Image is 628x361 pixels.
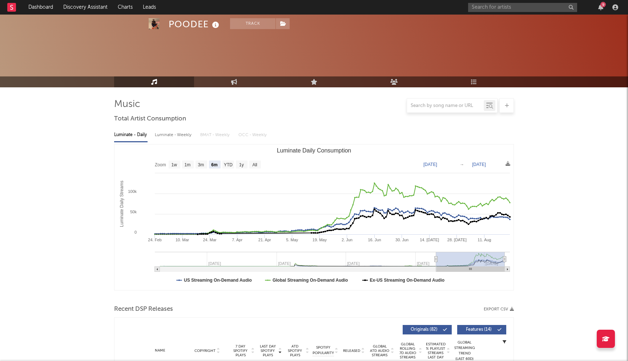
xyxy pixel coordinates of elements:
[285,344,305,357] span: ATD Spotify Plays
[407,328,441,332] span: Originals ( 82 )
[198,162,204,167] text: 3m
[224,162,233,167] text: YTD
[258,238,271,242] text: 21. Apr
[114,115,186,123] span: Total Artist Consumption
[457,325,506,334] button: Features(14)
[460,162,464,167] text: →
[403,325,452,334] button: Originals(82)
[447,238,467,242] text: 28. [DATE]
[426,342,446,360] span: Estimated % Playlist Streams Last Day
[313,238,327,242] text: 19. May
[185,162,191,167] text: 1m
[484,307,514,312] button: Export CSV
[277,147,351,154] text: Luminate Daily Consumption
[342,238,353,242] text: 2. Jun
[420,238,439,242] text: 14. [DATE]
[313,345,334,356] span: Spotify Popularity
[130,210,137,214] text: 50k
[114,144,514,290] svg: Luminate Daily Consumption
[343,349,360,353] span: Released
[252,162,257,167] text: All
[169,18,221,30] div: POODEE
[368,238,381,242] text: 16. Jun
[136,348,184,353] div: Name
[478,238,491,242] text: 11. Aug
[423,162,437,167] text: [DATE]
[184,278,252,283] text: US Streaming On-Demand Audio
[239,162,244,167] text: 1y
[155,162,166,167] text: Zoom
[194,349,216,353] span: Copyright
[134,230,137,234] text: 0
[232,238,242,242] text: 7. Apr
[598,4,603,10] button: 9
[258,344,277,357] span: Last Day Spotify Plays
[172,162,177,167] text: 1w
[114,305,173,314] span: Recent DSP Releases
[472,162,486,167] text: [DATE]
[468,3,577,12] input: Search for artists
[230,18,275,29] button: Track
[211,162,217,167] text: 6m
[407,103,484,109] input: Search by song name or URL
[231,344,250,357] span: 7 Day Spotify Plays
[148,238,161,242] text: 24. Feb
[600,2,606,7] div: 9
[398,342,418,360] span: Global Rolling 7D Audio Streams
[119,180,124,227] text: Luminate Daily Streams
[203,238,217,242] text: 24. Mar
[370,278,445,283] text: Ex-US Streaming On-Demand Audio
[155,129,193,141] div: Luminate - Weekly
[395,238,408,242] text: 30. Jun
[273,278,348,283] text: Global Streaming On-Demand Audio
[128,189,137,194] text: 100k
[176,238,189,242] text: 10. Mar
[114,129,148,141] div: Luminate - Daily
[286,238,298,242] text: 5. May
[370,344,390,357] span: Global ATD Audio Streams
[462,328,495,332] span: Features ( 14 )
